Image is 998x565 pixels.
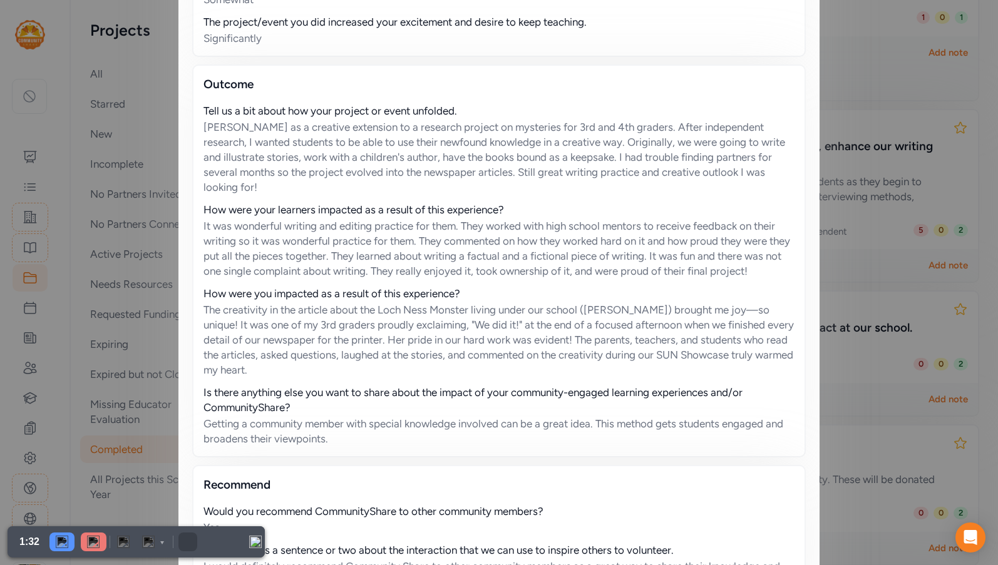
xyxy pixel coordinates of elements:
div: [PERSON_NAME] as a creative extension to a research project on mysteries for 3rd and 4th graders.... [203,120,795,195]
div: Is there anything else you want to share about the impact of your community-engaged learning expe... [203,385,795,415]
div: The creativity in the article about the Loch Ness Monster living under our school ([PERSON_NAME])... [203,302,795,377]
div: Outcome [203,76,795,93]
div: Yes [203,520,795,535]
div: Getting a community member with special knowledge involved can be a great idea. This method gets ... [203,416,795,446]
div: How were your learners impacted as a result of this experience? [203,202,795,217]
div: The project/event you did increased your excitement and desire to keep teaching. [203,14,795,29]
div: How were you impacted as a result of this experience? [203,286,795,301]
div: Would you recommend CommunityShare to other community members? [203,504,795,519]
div: It was wonderful writing and editing practice for them. They worked with high school mentors to r... [203,218,795,278]
div: Open Intercom Messenger [955,522,985,552]
div: Tell us a bit about how your project or event unfolded. [203,103,795,118]
div: Significantly [203,31,795,46]
div: Recommend [203,476,795,494]
div: Please give us a sentence or two about the interaction that we can use to inspire others to volun... [203,542,795,557]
